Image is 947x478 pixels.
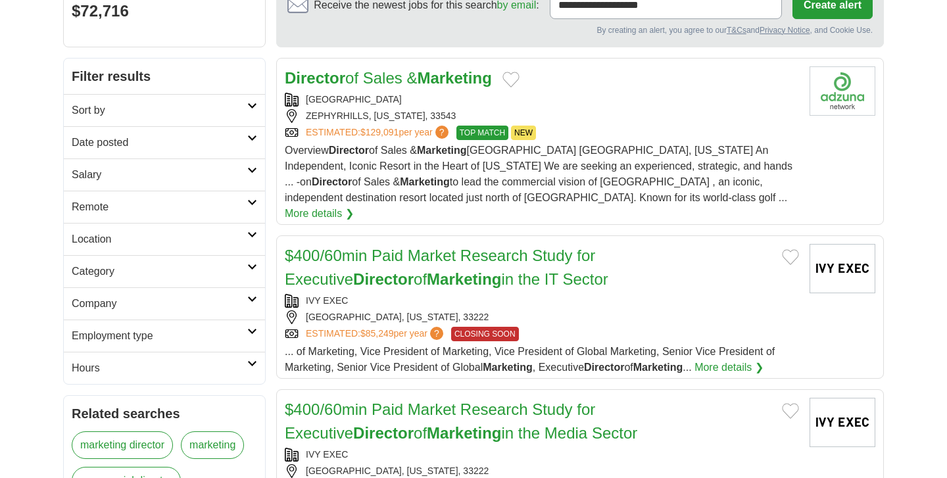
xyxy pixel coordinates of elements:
a: marketing director [72,431,173,459]
a: ESTIMATED:$129,091per year? [306,126,451,140]
strong: Marketing [400,176,450,187]
strong: Marketing [483,362,533,373]
strong: Director [584,362,624,373]
h2: Hours [72,360,247,376]
a: Hours [64,352,265,384]
a: marketing [181,431,244,459]
a: Sort by [64,94,265,126]
h2: Location [72,231,247,247]
a: T&Cs [727,26,746,35]
img: Company logo [810,66,875,116]
a: Privacy Notice [760,26,810,35]
a: ESTIMATED:$85,249per year? [306,327,446,341]
span: $85,249 [360,328,394,339]
strong: Marketing [417,145,467,156]
button: Add to favorite jobs [502,72,520,87]
strong: Director [329,145,369,156]
a: Company [64,287,265,320]
span: CLOSING SOON [451,327,519,341]
img: Ivy Exec logo [810,398,875,447]
span: ? [435,126,449,139]
span: ... of Marketing, Vice President of Marketing, Vice President of Global Marketing, Senior Vice Pr... [285,346,775,373]
a: Salary [64,158,265,191]
h2: Remote [72,199,247,215]
a: Employment type [64,320,265,352]
a: IVY EXEC [306,295,348,306]
strong: Director [353,424,414,442]
div: [GEOGRAPHIC_DATA] [285,93,799,107]
div: [GEOGRAPHIC_DATA], [US_STATE], 33222 [285,464,799,478]
h2: Related searches [72,404,257,423]
a: $400/60min Paid Market Research Study for ExecutiveDirectorofMarketingin the IT Sector [285,247,608,288]
a: IVY EXEC [306,449,348,460]
a: Remote [64,191,265,223]
span: NEW [511,126,536,140]
button: Add to favorite jobs [782,249,799,265]
a: Date posted [64,126,265,158]
strong: Director [285,69,345,87]
span: Overview of Sales & [GEOGRAPHIC_DATA] [GEOGRAPHIC_DATA], [US_STATE] An Independent, Iconic Resort... [285,145,792,203]
div: ZEPHYRHILLS, [US_STATE], 33543 [285,109,799,123]
h2: Filter results [64,59,265,94]
a: Category [64,255,265,287]
span: $129,091 [360,127,399,137]
h2: Employment type [72,328,247,344]
a: Location [64,223,265,255]
strong: Marketing [417,69,491,87]
h2: Salary [72,167,247,183]
a: $400/60min Paid Market Research Study for ExecutiveDirectorofMarketingin the Media Sector [285,400,637,442]
span: TOP MATCH [456,126,508,140]
strong: Director [312,176,352,187]
strong: Marketing [633,362,683,373]
strong: Director [353,270,414,288]
a: More details ❯ [694,360,764,375]
img: Ivy Exec logo [810,244,875,293]
a: Directorof Sales &Marketing [285,69,492,87]
strong: Marketing [427,424,501,442]
a: More details ❯ [285,206,354,222]
h2: Category [72,264,247,279]
h2: Company [72,296,247,312]
div: By creating an alert, you agree to our and , and Cookie Use. [287,24,873,36]
span: ? [430,327,443,340]
div: [GEOGRAPHIC_DATA], [US_STATE], 33222 [285,310,799,324]
h2: Sort by [72,103,247,118]
button: Add to favorite jobs [782,403,799,419]
h2: Date posted [72,135,247,151]
strong: Marketing [427,270,501,288]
